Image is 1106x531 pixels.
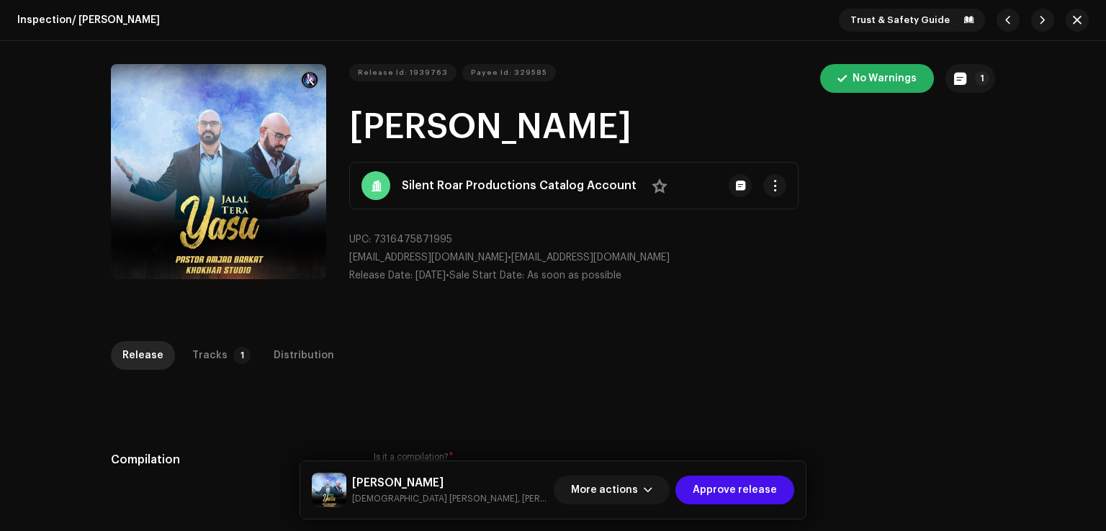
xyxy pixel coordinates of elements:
span: [EMAIL_ADDRESS][DOMAIN_NAME] [349,253,508,263]
p-badge: 1 [975,71,989,86]
h1: [PERSON_NAME] [349,104,995,150]
label: Is it a compilation? [374,451,732,463]
span: [DATE] [415,271,446,281]
span: UPC: [349,235,371,245]
span: [EMAIL_ADDRESS][DOMAIN_NAME] [511,253,670,263]
span: 7316475871995 [374,235,452,245]
h5: Compilation [111,451,351,468]
button: 1 [945,64,995,93]
small: Jalal Tera Yasu [352,491,548,506]
h5: Jalal Tera Yasu [352,474,548,491]
div: Distribution [274,341,334,370]
img: d4cc6e95-e05c-4957-b68c-8b610cd95423 [312,473,346,507]
span: More actions [571,476,638,504]
span: Sale Start Date: [449,271,524,281]
span: As soon as possible [527,271,621,281]
span: Approve release [693,476,777,504]
span: Payee Id: 329585 [471,58,547,87]
p: • [349,250,995,265]
button: Payee Id: 329585 [462,64,556,81]
span: • [349,271,449,281]
button: Release Id: 1939763 [349,64,457,81]
span: Release Id: 1939763 [358,58,448,87]
span: Release Date: [349,271,413,281]
button: More actions [554,476,670,504]
strong: Silent Roar Productions Catalog Account [402,177,637,194]
p-badge: 1 [233,347,251,364]
button: Approve release [675,476,794,504]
